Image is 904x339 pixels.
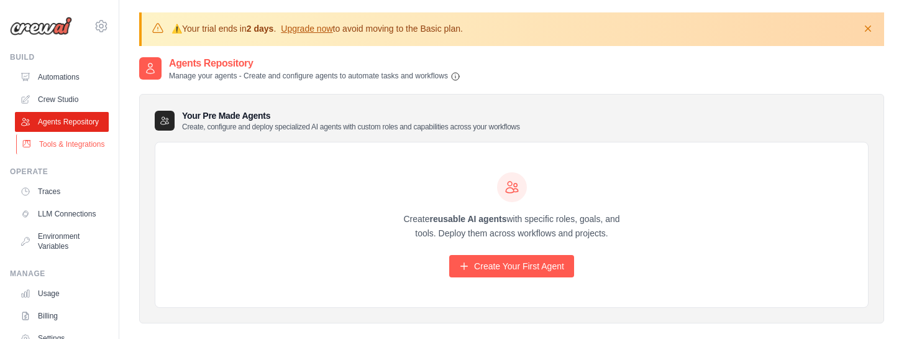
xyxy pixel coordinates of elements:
[15,284,109,304] a: Usage
[171,24,182,34] strong: ⚠️
[182,122,520,132] p: Create, configure and deploy specialized AI agents with custom roles and capabilities across your...
[15,226,109,256] a: Environment Variables
[15,182,109,202] a: Traces
[10,52,109,62] div: Build
[15,90,109,109] a: Crew Studio
[15,67,109,87] a: Automations
[182,109,520,132] h3: Your Pre Made Agents
[169,71,460,81] p: Manage your agents - Create and configure agents to automate tasks and workflows
[15,204,109,224] a: LLM Connections
[10,167,109,177] div: Operate
[429,214,506,224] strong: reusable AI agents
[393,212,631,241] p: Create with specific roles, goals, and tools. Deploy them across workflows and projects.
[281,24,332,34] a: Upgrade now
[449,255,574,277] a: Create Your First Agent
[15,306,109,326] a: Billing
[169,56,460,71] h2: Agents Repository
[247,24,274,34] strong: 2 days
[16,134,110,154] a: Tools & Integrations
[171,22,463,35] p: Your trial ends in . to avoid moving to the Basic plan.
[15,112,109,132] a: Agents Repository
[10,17,72,35] img: Logo
[10,269,109,279] div: Manage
